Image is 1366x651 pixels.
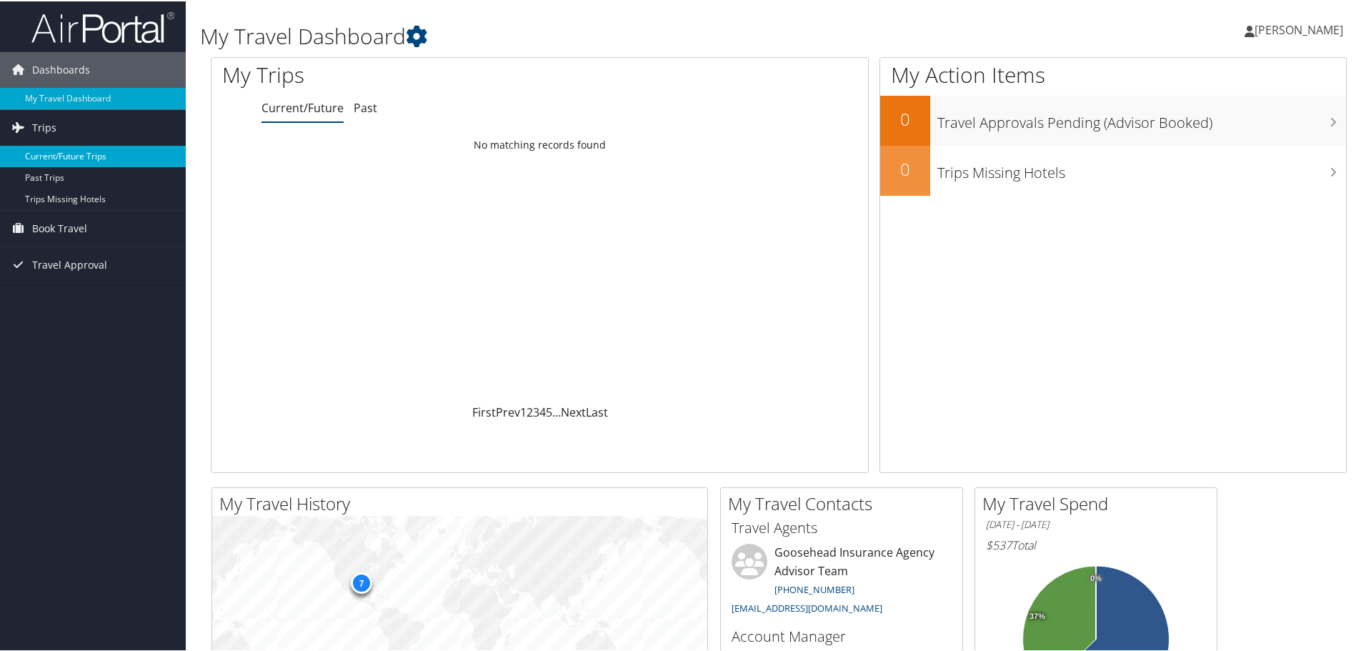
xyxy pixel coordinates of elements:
[880,106,930,130] h2: 0
[880,156,930,180] h2: 0
[219,490,707,515] h2: My Travel History
[527,403,533,419] a: 2
[728,490,962,515] h2: My Travel Contacts
[986,517,1206,530] h6: [DATE] - [DATE]
[32,246,107,282] span: Travel Approval
[732,625,952,645] h3: Account Manager
[982,490,1217,515] h2: My Travel Spend
[261,99,344,114] a: Current/Future
[880,94,1346,144] a: 0Travel Approvals Pending (Advisor Booked)
[520,403,527,419] a: 1
[774,582,854,595] a: [PHONE_NUMBER]
[200,20,972,50] h1: My Travel Dashboard
[354,99,377,114] a: Past
[586,403,608,419] a: Last
[1030,611,1045,620] tspan: 37%
[880,144,1346,194] a: 0Trips Missing Hotels
[986,536,1012,552] span: $537
[1255,21,1343,36] span: [PERSON_NAME]
[1245,7,1357,50] a: [PERSON_NAME]
[546,403,552,419] a: 5
[552,403,561,419] span: …
[732,517,952,537] h3: Travel Agents
[937,104,1346,131] h3: Travel Approvals Pending (Advisor Booked)
[561,403,586,419] a: Next
[222,59,584,89] h1: My Trips
[724,542,959,619] li: Goosehead Insurance Agency Advisor Team
[732,600,882,613] a: [EMAIL_ADDRESS][DOMAIN_NAME]
[351,571,372,592] div: 7
[32,51,90,86] span: Dashboards
[539,403,546,419] a: 4
[32,209,87,245] span: Book Travel
[880,59,1346,89] h1: My Action Items
[32,109,56,144] span: Trips
[937,154,1346,182] h3: Trips Missing Hotels
[986,536,1206,552] h6: Total
[472,403,496,419] a: First
[31,9,174,43] img: airportal-logo.png
[533,403,539,419] a: 3
[496,403,520,419] a: Prev
[211,131,868,156] td: No matching records found
[1090,573,1102,582] tspan: 0%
